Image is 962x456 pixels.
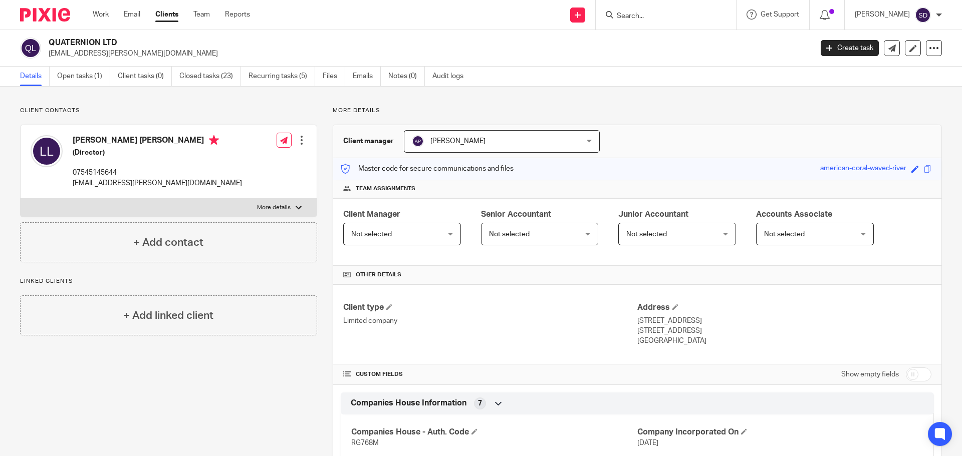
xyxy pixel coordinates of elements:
[123,308,213,323] h4: + Add linked client
[343,370,637,378] h4: CUSTOM FIELDS
[193,10,210,20] a: Team
[20,38,41,59] img: svg%3E
[351,398,466,408] span: Companies House Information
[764,231,805,238] span: Not selected
[915,7,931,23] img: svg%3E
[257,204,291,212] p: More details
[20,67,50,86] a: Details
[432,67,471,86] a: Audit logs
[616,12,706,21] input: Search
[478,398,482,408] span: 7
[841,369,899,379] label: Show empty fields
[341,164,514,174] p: Master code for secure communications and files
[430,138,486,145] span: [PERSON_NAME]
[20,107,317,115] p: Client contacts
[412,135,424,147] img: svg%3E
[323,67,345,86] a: Files
[73,168,242,178] p: 07545145644
[637,427,923,437] h4: Company Incorporated On
[333,107,942,115] p: More details
[343,210,400,218] span: Client Manager
[93,10,109,20] a: Work
[637,336,931,346] p: [GEOGRAPHIC_DATA]
[756,210,832,218] span: Accounts Associate
[118,67,172,86] a: Client tasks (0)
[343,316,637,326] p: Limited company
[57,67,110,86] a: Open tasks (1)
[343,302,637,313] h4: Client type
[73,135,242,148] h4: [PERSON_NAME] [PERSON_NAME]
[343,136,394,146] h3: Client manager
[351,439,379,446] span: RG768M
[31,135,63,167] img: svg%3E
[73,178,242,188] p: [EMAIL_ADDRESS][PERSON_NAME][DOMAIN_NAME]
[73,148,242,158] h5: (Director)
[155,10,178,20] a: Clients
[124,10,140,20] a: Email
[637,326,931,336] p: [STREET_ADDRESS]
[626,231,667,238] span: Not selected
[351,231,392,238] span: Not selected
[49,38,654,48] h2: QUATERNION LTD
[820,163,906,175] div: american-coral-waved-river
[618,210,688,218] span: Junior Accountant
[761,11,799,18] span: Get Support
[20,277,317,285] p: Linked clients
[637,302,931,313] h4: Address
[637,316,931,326] p: [STREET_ADDRESS]
[481,210,551,218] span: Senior Accountant
[351,427,637,437] h4: Companies House - Auth. Code
[209,135,219,145] i: Primary
[356,271,401,279] span: Other details
[637,439,658,446] span: [DATE]
[225,10,250,20] a: Reports
[489,231,530,238] span: Not selected
[249,67,315,86] a: Recurring tasks (5)
[179,67,241,86] a: Closed tasks (23)
[133,235,203,250] h4: + Add contact
[388,67,425,86] a: Notes (0)
[49,49,806,59] p: [EMAIL_ADDRESS][PERSON_NAME][DOMAIN_NAME]
[821,40,879,56] a: Create task
[20,8,70,22] img: Pixie
[353,67,381,86] a: Emails
[356,185,415,193] span: Team assignments
[855,10,910,20] p: [PERSON_NAME]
